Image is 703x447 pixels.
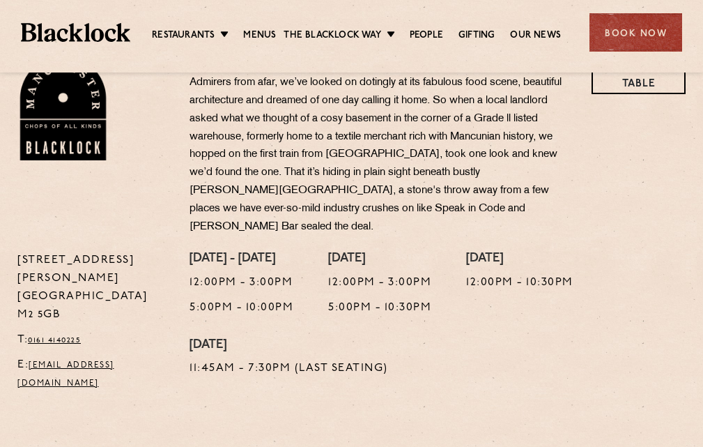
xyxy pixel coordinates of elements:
[190,274,293,292] p: 12:00pm - 3:00pm
[17,356,169,393] p: E:
[17,56,109,160] img: BL_Manchester_Logo-bleed.png
[17,361,114,388] a: [EMAIL_ADDRESS][DOMAIN_NAME]
[466,252,573,267] h4: [DATE]
[458,29,495,44] a: Gifting
[328,274,431,292] p: 12:00pm - 3:00pm
[284,29,380,44] a: The Blacklock Way
[190,252,293,267] h4: [DATE] - [DATE]
[328,252,431,267] h4: [DATE]
[510,29,561,44] a: Our News
[243,29,276,44] a: Menus
[190,56,571,236] p: For some time now, we’ve held [GEOGRAPHIC_DATA] close to our hearts. Admirers from afar, we’ve lo...
[21,23,130,41] img: BL_Textured_Logo-footer-cropped.svg
[190,338,388,354] h4: [DATE]
[17,331,169,349] p: T:
[190,360,388,378] p: 11:45am - 7:30pm (Last Seating)
[190,299,293,317] p: 5:00pm - 10:00pm
[17,252,169,324] p: [STREET_ADDRESS][PERSON_NAME] [GEOGRAPHIC_DATA] M2 5GB
[466,274,573,292] p: 12:00pm - 10:30pm
[28,336,81,344] a: 0161 4140225
[592,56,686,94] a: Book a Table
[589,13,682,52] div: Book Now
[410,29,443,44] a: People
[328,299,431,317] p: 5:00pm - 10:30pm
[152,29,215,44] a: Restaurants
